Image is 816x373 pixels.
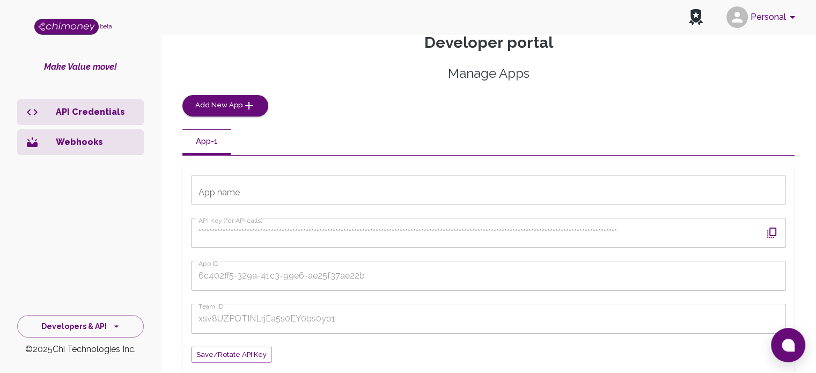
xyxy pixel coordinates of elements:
[199,216,263,225] label: API Key (for API calls)
[56,136,135,149] p: Webhooks
[199,259,219,268] label: App ID
[17,315,144,338] button: Developers & API
[771,328,805,362] button: Open chat window
[56,106,135,119] p: API Credentials
[191,175,786,205] input: App name
[182,129,795,155] div: disabled tabs example
[182,33,795,52] p: Developer portal
[182,95,268,116] button: Add New App
[195,99,242,112] span: Add New App
[199,302,224,311] label: Team ID
[100,23,112,30] span: beta
[191,218,755,248] input: API Key
[34,19,99,35] img: Logo
[182,129,231,155] button: App-1
[182,65,795,82] h5: Manage Apps
[196,349,267,361] span: Save/Rotate API key
[191,347,272,363] button: Save/Rotate API key
[722,3,803,31] button: account of current user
